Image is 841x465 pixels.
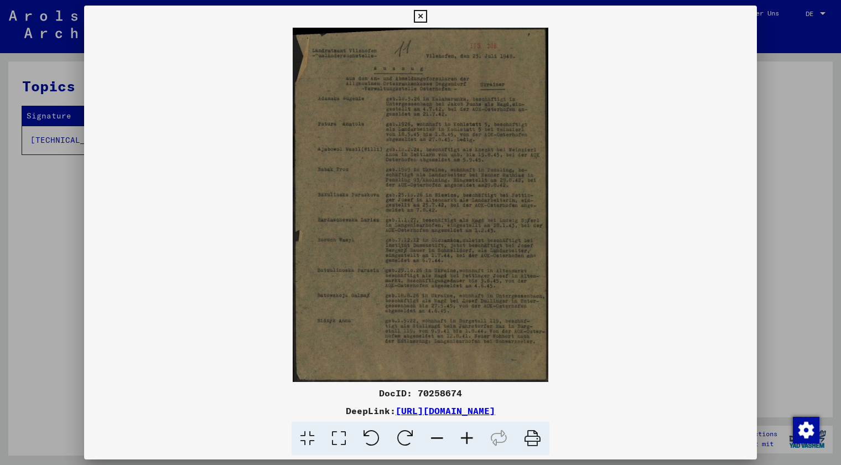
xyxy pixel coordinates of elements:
img: 001.jpg [84,28,757,382]
a: [URL][DOMAIN_NAME] [396,405,495,416]
div: Zustimmung ändern [792,416,819,443]
div: DocID: 70258674 [84,386,757,400]
div: DeepLink: [84,404,757,417]
img: Zustimmung ändern [793,417,819,443]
